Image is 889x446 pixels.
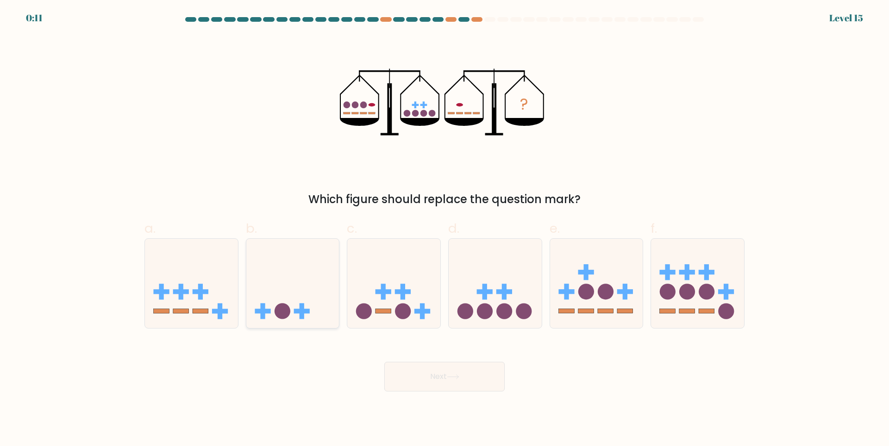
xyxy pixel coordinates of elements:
[520,93,529,116] tspan: ?
[651,219,657,237] span: f.
[384,362,505,391] button: Next
[829,11,863,25] div: Level 15
[144,219,156,237] span: a.
[246,219,257,237] span: b.
[26,11,43,25] div: 0:11
[550,219,560,237] span: e.
[150,191,739,208] div: Which figure should replace the question mark?
[347,219,357,237] span: c.
[448,219,459,237] span: d.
